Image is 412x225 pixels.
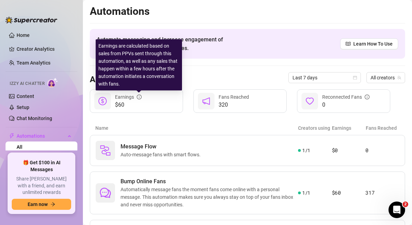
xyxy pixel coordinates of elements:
[12,159,71,173] span: 🎁 Get $100 in AI Messages
[219,94,249,100] span: Fans Reached
[353,40,393,48] span: Learn How To Use
[121,186,298,208] span: Automatically message fans the moment fans come online with a personal message. This automation m...
[302,147,310,154] span: 1 / 1
[98,97,107,105] span: dollar
[12,199,71,210] button: Earn nowarrow-right
[219,101,249,109] span: 320
[121,177,298,186] span: Bump Online Fans
[332,124,366,132] article: Earnings
[121,143,203,151] span: Message Flow
[97,35,230,52] span: Automate messaging and Increase engagement of fans, send more personal messages.
[332,189,366,197] article: $60
[366,124,400,132] article: Fans Reached
[389,202,405,218] iframe: Intercom live chat
[17,32,30,38] a: Home
[121,151,203,158] span: Auto-message fans with smart flows.
[90,74,149,85] h3: All Automations
[17,130,66,141] span: Automations
[17,116,52,121] a: Chat Monitoring
[332,146,366,155] article: $0
[12,176,71,196] span: Share [PERSON_NAME] with a friend, and earn unlimited rewards
[9,133,15,139] span: thunderbolt
[397,76,401,80] span: team
[50,202,55,207] span: arrow-right
[137,95,142,99] span: info-circle
[100,187,111,198] span: comment
[322,93,370,101] div: Reconnected Fans
[353,76,357,80] span: calendar
[202,97,210,105] span: notification
[293,72,357,83] span: Last 7 days
[100,145,111,156] img: svg%3e
[365,146,399,155] article: 0
[17,94,34,99] a: Content
[365,189,399,197] article: 317
[17,144,22,150] a: All
[115,101,142,109] span: $60
[346,41,351,46] span: read
[340,38,398,49] a: Learn How To Use
[96,39,182,90] div: Earnings are calculated based on sales from PPVs sent through this automation, as well as any sal...
[302,189,310,197] span: 1 / 1
[403,202,408,207] span: 2
[17,60,50,66] a: Team Analytics
[322,101,370,109] span: 0
[90,5,405,18] h2: Automations
[365,95,370,99] span: info-circle
[298,124,332,132] article: Creators using
[371,72,401,83] span: All creators
[17,43,72,55] a: Creator Analytics
[95,124,298,132] article: Name
[6,17,57,23] img: logo-BBDzfeDw.svg
[306,97,314,105] span: heart
[10,80,45,87] span: Izzy AI Chatter
[28,202,48,207] span: Earn now
[47,78,58,88] img: AI Chatter
[115,93,142,101] div: Earnings
[17,105,29,110] a: Setup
